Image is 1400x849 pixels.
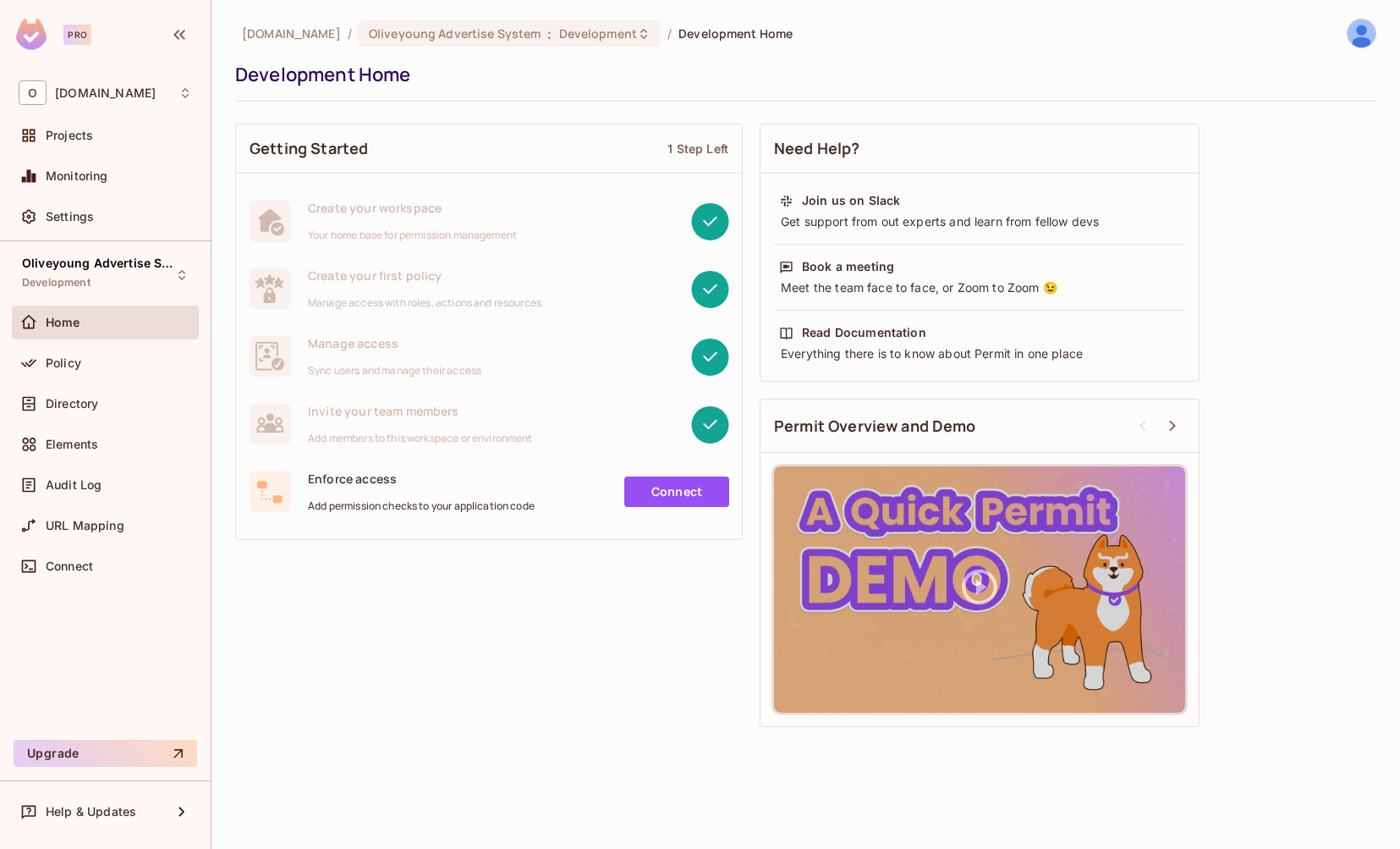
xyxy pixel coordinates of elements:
span: Permit Overview and Demo [774,416,976,437]
span: Getting Started [250,138,368,159]
span: Development [22,276,91,289]
span: the active workspace [242,25,341,41]
span: Development [559,25,637,41]
span: Oliveyoung Advertise System [369,25,541,41]
span: Manage access [308,335,481,351]
span: : [546,27,552,41]
span: Manage access with roles, actions and resources [308,296,541,310]
div: Everything there is to know about Permit in one place [779,345,1180,362]
div: Development Home [235,62,1368,87]
a: Connect [624,477,729,507]
li: / [348,25,352,41]
img: SReyMgAAAABJRU5ErkJggg== [16,19,47,50]
li: / [667,25,672,41]
span: O [19,80,47,105]
div: Read Documentation [802,324,926,341]
div: Meet the team face to face, or Zoom to Zoom 😉 [779,279,1180,296]
span: Policy [46,356,81,370]
span: Add permission checks to your application code [308,499,535,513]
span: Home [46,316,80,329]
span: Settings [46,210,94,223]
div: Pro [63,25,91,45]
button: Upgrade [14,740,197,767]
span: Invite your team members [308,403,533,419]
div: 1 Step Left [667,141,728,157]
span: Add members to this workspace or environment [308,432,533,445]
span: Projects [46,129,93,142]
span: Enforce access [308,471,535,487]
div: Book a meeting [802,258,894,275]
span: Create your workspace [308,200,517,216]
span: Workspace: oliveyoung.co.kr [55,86,156,100]
img: 디스커버리개발팀_송준호 [1348,19,1375,47]
div: Join us on Slack [802,192,900,209]
span: Create your first policy [308,267,541,284]
span: Sync users and manage their access [308,364,481,378]
span: Help & Updates [46,805,136,819]
span: Oliveyoung Advertise System [22,256,174,270]
span: Connect [46,560,93,573]
span: Your home base for permission management [308,229,517,242]
span: Directory [46,397,98,411]
span: Development Home [678,25,793,41]
div: Get support from out experts and learn from fellow devs [779,213,1180,230]
span: Audit Log [46,478,102,492]
span: URL Mapping [46,519,124,532]
span: Need Help? [774,138,860,159]
span: Elements [46,438,98,451]
span: Monitoring [46,169,108,183]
